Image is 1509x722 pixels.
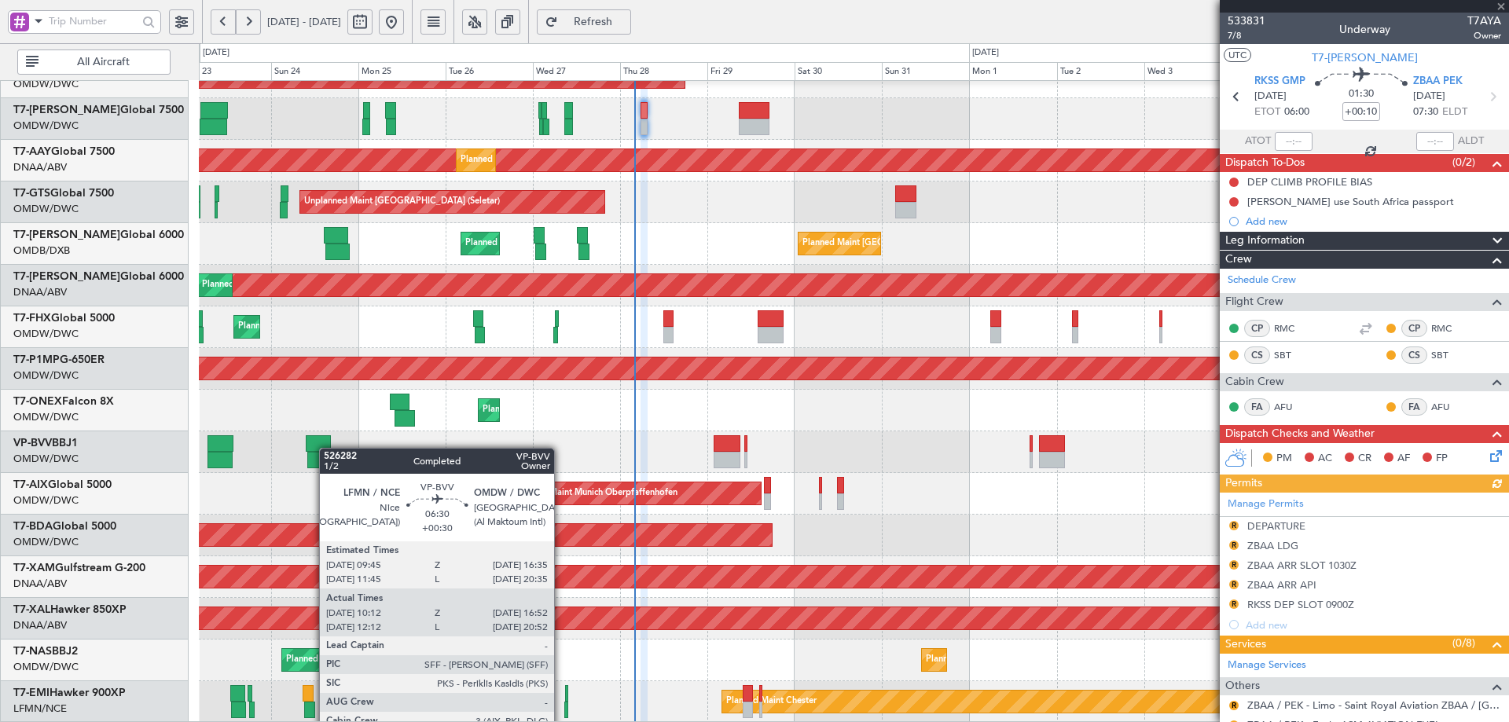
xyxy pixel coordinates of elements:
[1276,451,1292,467] span: PM
[1225,425,1375,443] span: Dispatch Checks and Weather
[13,146,51,157] span: T7-AAY
[13,229,120,240] span: T7-[PERSON_NAME]
[13,604,127,615] a: T7-XALHawker 850XP
[203,46,229,60] div: [DATE]
[13,687,50,698] span: T7-EMI
[13,452,79,466] a: OMDW/DWC
[1431,348,1467,362] a: SBT
[13,368,79,383] a: OMDW/DWC
[1254,104,1280,120] span: ETOT
[202,273,357,297] div: Planned Maint Dubai (Al Maktoum Intl)
[1401,398,1427,416] div: FA
[1274,348,1309,362] a: SBT
[1274,321,1309,335] a: RMC
[1225,251,1252,269] span: Crew
[504,482,677,505] div: Unplanned Maint Munich Oberpfaffenhofen
[13,202,79,216] a: OMDW/DWC
[13,146,115,157] a: T7-AAYGlobal 7500
[13,521,53,532] span: T7-BDA
[42,57,165,68] span: All Aircraft
[1318,451,1332,467] span: AC
[1458,134,1484,149] span: ALDT
[1401,346,1427,364] div: CS
[969,62,1056,81] div: Mon 1
[13,618,67,632] a: DNAA/ABV
[1225,232,1305,250] span: Leg Information
[726,690,817,713] div: Planned Maint Chester
[13,702,67,716] a: LFMN/NCE
[1245,134,1271,149] span: ATOT
[1431,400,1467,414] a: AFU
[1228,29,1265,42] span: 7/8
[926,648,1103,672] div: Planned Maint Abuja ([PERSON_NAME] Intl)
[13,396,114,407] a: T7-ONEXFalcon 8X
[13,104,120,115] span: T7-[PERSON_NAME]
[358,62,446,81] div: Mon 25
[13,521,116,532] a: T7-BDAGlobal 5000
[1413,104,1438,120] span: 07:30
[184,62,271,81] div: Sat 23
[1244,398,1270,416] div: FA
[1246,214,1501,228] div: Add new
[13,687,126,698] a: T7-EMIHawker 900XP
[13,229,184,240] a: T7-[PERSON_NAME]Global 6000
[13,577,67,591] a: DNAA/ABV
[1225,293,1283,311] span: Flight Crew
[13,604,50,615] span: T7-XAL
[1339,21,1390,38] div: Underway
[13,327,79,341] a: OMDW/DWC
[461,148,615,172] div: Planned Maint Dubai (Al Maktoum Intl)
[1349,86,1374,102] span: 01:30
[17,49,171,75] button: All Aircraft
[1225,636,1266,654] span: Services
[13,354,105,365] a: T7-P1MPG-650ER
[446,62,533,81] div: Tue 26
[1244,346,1270,364] div: CS
[13,313,51,324] span: T7-FHX
[13,660,79,674] a: OMDW/DWC
[1057,62,1144,81] div: Tue 2
[1442,104,1467,120] span: ELDT
[795,62,882,81] div: Sat 30
[1436,451,1448,467] span: FP
[1431,321,1467,335] a: RMC
[1284,104,1309,120] span: 06:00
[1247,195,1454,208] div: [PERSON_NAME] use South Africa passport
[13,285,67,299] a: DNAA/ABV
[1224,48,1251,62] button: UTC
[13,104,184,115] a: T7-[PERSON_NAME]Global 7500
[13,563,55,574] span: T7-XAM
[13,271,184,282] a: T7-[PERSON_NAME]Global 6000
[13,438,78,449] a: VP-BVVBBJ1
[1225,677,1260,695] span: Others
[1229,701,1239,710] button: R
[13,188,50,199] span: T7-GTS
[1247,698,1501,712] a: ZBAA / PEK - Limo - Saint Royal Aviation ZBAA / [GEOGRAPHIC_DATA]
[1358,451,1371,467] span: CR
[465,232,728,255] div: Planned Maint [GEOGRAPHIC_DATA] ([GEOGRAPHIC_DATA] Intl)
[1413,89,1445,104] span: [DATE]
[1247,175,1372,189] div: DEP CLIMB PROFILE BIAS
[1225,154,1305,172] span: Dispatch To-Dos
[13,646,52,657] span: T7-NAS
[1228,273,1296,288] a: Schedule Crew
[13,119,79,133] a: OMDW/DWC
[13,396,62,407] span: T7-ONEX
[483,398,637,422] div: Planned Maint Dubai (Al Maktoum Intl)
[13,493,79,508] a: OMDW/DWC
[13,354,60,365] span: T7-P1MP
[271,62,358,81] div: Sun 24
[13,410,79,424] a: OMDW/DWC
[802,232,1065,255] div: Planned Maint [GEOGRAPHIC_DATA] ([GEOGRAPHIC_DATA] Intl)
[620,62,707,81] div: Thu 28
[13,313,115,324] a: T7-FHXGlobal 5000
[13,160,67,174] a: DNAA/ABV
[537,9,631,35] button: Refresh
[1467,29,1501,42] span: Owner
[13,646,78,657] a: T7-NASBBJ2
[13,244,70,258] a: OMDB/DXB
[972,46,999,60] div: [DATE]
[561,16,626,27] span: Refresh
[882,62,969,81] div: Sun 31
[707,62,795,81] div: Fri 29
